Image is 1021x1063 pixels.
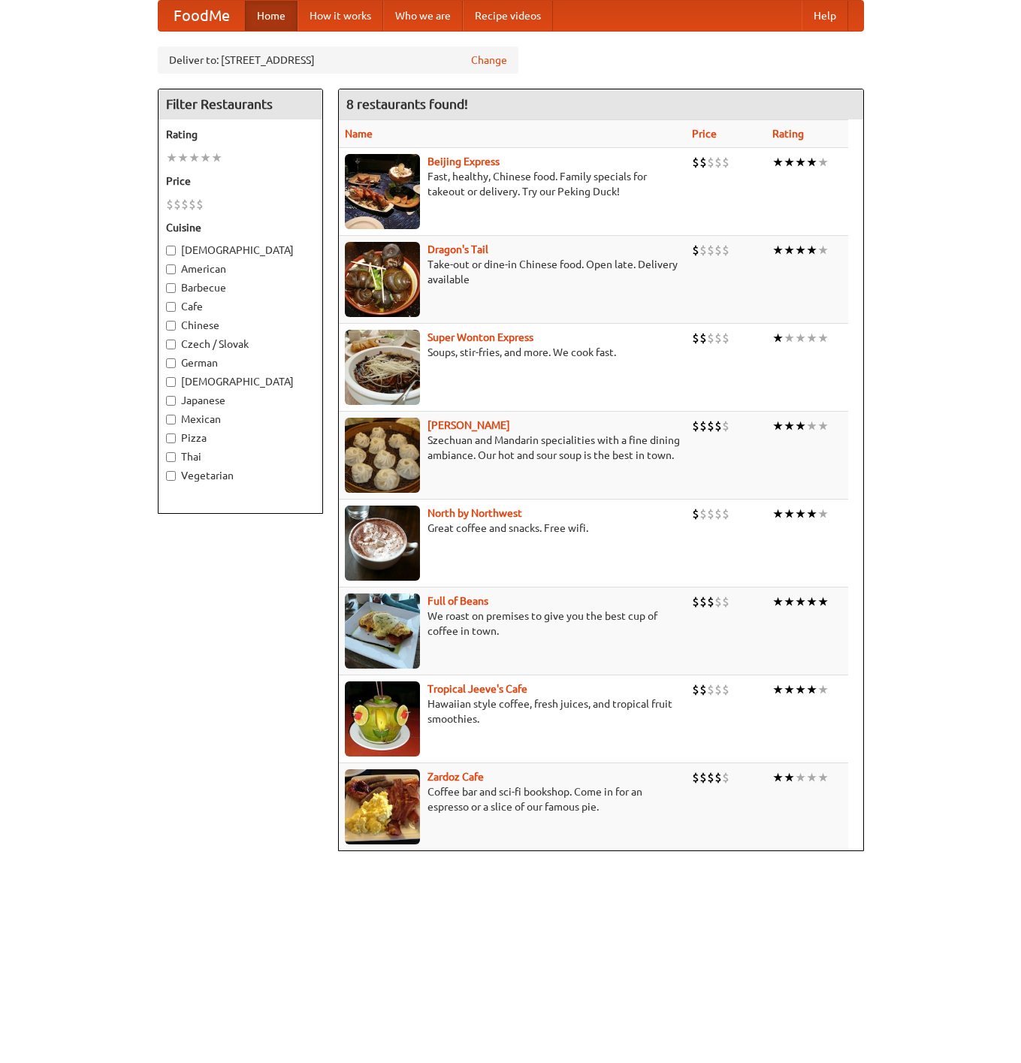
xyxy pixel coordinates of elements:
[166,302,176,312] input: Cafe
[177,149,189,166] li: ★
[772,154,784,171] li: ★
[692,506,699,522] li: $
[166,318,315,333] label: Chinese
[345,609,681,639] p: We roast on premises to give you the best cup of coffee in town.
[346,97,468,111] ng-pluralize: 8 restaurants found!
[784,681,795,698] li: ★
[772,242,784,258] li: ★
[166,243,315,258] label: [DEMOGRAPHIC_DATA]
[345,169,681,199] p: Fast, healthy, Chinese food. Family specials for takeout or delivery. Try our Peking Duck!
[795,593,806,610] li: ★
[427,156,500,168] a: Beijing Express
[817,330,829,346] li: ★
[772,593,784,610] li: ★
[784,769,795,786] li: ★
[722,418,730,434] li: $
[692,593,699,610] li: $
[722,593,730,610] li: $
[166,377,176,387] input: [DEMOGRAPHIC_DATA]
[692,418,699,434] li: $
[166,246,176,255] input: [DEMOGRAPHIC_DATA]
[166,261,315,276] label: American
[692,128,717,140] a: Price
[795,242,806,258] li: ★
[806,769,817,786] li: ★
[427,243,488,255] a: Dragon's Tail
[772,681,784,698] li: ★
[166,471,176,481] input: Vegetarian
[200,149,211,166] li: ★
[784,154,795,171] li: ★
[692,681,699,698] li: $
[427,331,533,343] a: Super Wonton Express
[345,521,681,536] p: Great coffee and snacks. Free wifi.
[707,154,714,171] li: $
[345,681,420,756] img: jeeves.jpg
[795,330,806,346] li: ★
[471,53,507,68] a: Change
[714,418,722,434] li: $
[699,506,707,522] li: $
[784,506,795,522] li: ★
[714,242,722,258] li: $
[166,299,315,314] label: Cafe
[196,196,204,213] li: $
[784,330,795,346] li: ★
[166,412,315,427] label: Mexican
[817,593,829,610] li: ★
[806,506,817,522] li: ★
[714,593,722,610] li: $
[707,769,714,786] li: $
[707,506,714,522] li: $
[189,149,200,166] li: ★
[166,358,176,368] input: German
[166,433,176,443] input: Pizza
[784,418,795,434] li: ★
[158,47,518,74] div: Deliver to: [STREET_ADDRESS]
[166,430,315,445] label: Pizza
[817,242,829,258] li: ★
[345,154,420,229] img: beijing.jpg
[722,681,730,698] li: $
[345,696,681,726] p: Hawaiian style coffee, fresh juices, and tropical fruit smoothies.
[345,242,420,317] img: dragon.jpg
[345,593,420,669] img: beans.jpg
[166,393,315,408] label: Japanese
[298,1,383,31] a: How it works
[427,771,484,783] a: Zardoz Cafe
[166,149,177,166] li: ★
[699,593,707,610] li: $
[166,127,315,142] h5: Rating
[166,220,315,235] h5: Cuisine
[427,507,522,519] a: North by Northwest
[772,769,784,786] li: ★
[166,283,176,293] input: Barbecue
[345,506,420,581] img: north.jpg
[795,154,806,171] li: ★
[166,337,315,352] label: Czech / Slovak
[245,1,298,31] a: Home
[692,154,699,171] li: $
[699,681,707,698] li: $
[784,242,795,258] li: ★
[772,330,784,346] li: ★
[345,257,681,287] p: Take-out or dine-in Chinese food. Open late. Delivery available
[166,396,176,406] input: Japanese
[166,374,315,389] label: [DEMOGRAPHIC_DATA]
[722,154,730,171] li: $
[806,330,817,346] li: ★
[817,769,829,786] li: ★
[707,242,714,258] li: $
[817,506,829,522] li: ★
[427,683,527,695] a: Tropical Jeeve's Cafe
[166,264,176,274] input: American
[345,330,420,405] img: superwonton.jpg
[166,452,176,462] input: Thai
[345,769,420,844] img: zardoz.jpg
[722,506,730,522] li: $
[181,196,189,213] li: $
[699,769,707,786] li: $
[166,468,315,483] label: Vegetarian
[345,433,681,463] p: Szechuan and Mandarin specialities with a fine dining ambiance. Our hot and sour soup is the best...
